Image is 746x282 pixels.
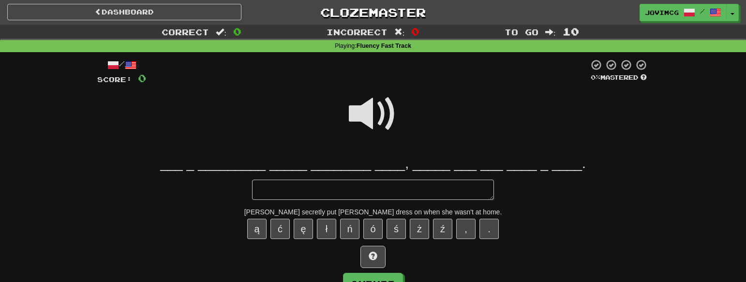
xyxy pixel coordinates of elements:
button: ł [317,219,336,239]
a: Clozemaster [256,4,490,21]
span: 0 % [591,73,600,81]
span: 10 [563,26,579,37]
span: Correct [162,27,209,37]
button: Hint! [360,246,386,268]
a: Dashboard [7,4,241,20]
button: ó [363,219,383,239]
button: ś [387,219,406,239]
span: Score: [97,75,132,84]
span: / [700,8,705,14]
button: ć [270,219,290,239]
span: 0 [411,26,419,37]
div: [PERSON_NAME] secretly put [PERSON_NAME] dress on when she wasn't at home. [97,207,649,217]
span: : [216,28,226,36]
button: . [479,219,499,239]
span: To go [505,27,538,37]
div: ___ _ _________ _____ ________ ____, _____ ___ ___ ____ _ ____. [97,155,649,172]
span: 0 [138,72,146,84]
button: ż [410,219,429,239]
div: Mastered [589,73,649,82]
span: 0 [233,26,241,37]
button: ń [340,219,359,239]
span: jovimcg [645,8,679,17]
span: : [394,28,405,36]
button: , [456,219,476,239]
div: / [97,59,146,71]
button: ę [294,219,313,239]
button: ź [433,219,452,239]
span: Incorrect [327,27,388,37]
strong: Fluency Fast Track [357,42,411,49]
button: ą [247,219,267,239]
span: : [545,28,556,36]
a: jovimcg / [640,4,727,21]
